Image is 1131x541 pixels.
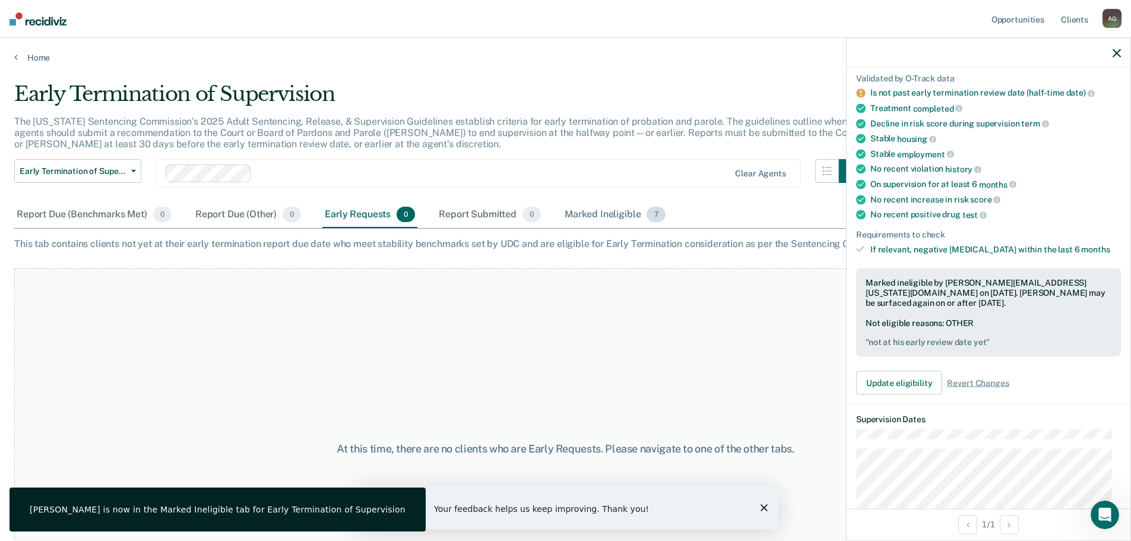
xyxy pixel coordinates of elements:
[14,238,1117,249] div: This tab contains clients not yet at their early termination report due date who meet stability b...
[962,210,987,220] span: test
[290,442,841,455] div: At this time, there are no clients who are Early Requests. Please navigate to one of the other tabs.
[958,515,977,534] button: Previous Opportunity
[20,166,126,176] span: Early Termination of Supervision
[647,207,665,222] span: 7
[522,207,541,222] span: 0
[322,202,417,228] div: Early Requests
[870,134,1121,144] div: Stable
[870,179,1121,190] div: On supervision for at least 6
[979,179,1016,189] span: months
[870,148,1121,159] div: Stable
[913,103,963,113] span: completed
[30,504,405,515] div: [PERSON_NAME] is now in the Marked Ineligible tab for Early Termination of Supervision
[856,229,1121,239] div: Requirements to check
[970,195,1000,204] span: score
[14,52,1117,63] a: Home
[1081,244,1110,254] span: months
[897,149,953,159] span: employment
[870,118,1121,129] div: Decline in risk score during supervision
[870,194,1121,205] div: No recent increase in risk
[870,88,1121,99] div: Is not past early termination review date (half-time date)
[870,103,1121,114] div: Treatment
[856,73,1121,83] div: Validated by O-Track data
[870,164,1121,175] div: No recent violation
[436,202,543,228] div: Report Submitted
[14,202,174,228] div: Report Due (Benchmarks Met)
[870,210,1121,220] div: No recent positive drug
[897,134,936,144] span: housing
[1103,9,1122,28] div: A G
[945,164,981,174] span: history
[153,207,172,222] span: 0
[283,207,301,222] span: 0
[1000,515,1019,534] button: Next Opportunity
[353,486,778,529] iframe: Survey by Kim from Recidiviz
[14,116,859,150] p: The [US_STATE] Sentencing Commission’s 2025 Adult Sentencing, Release, & Supervision Guidelines e...
[847,508,1130,540] div: 1 / 1
[866,278,1111,308] div: Marked ineligible by [PERSON_NAME][EMAIL_ADDRESS][US_STATE][DOMAIN_NAME] on [DATE]. [PERSON_NAME]...
[9,12,66,26] img: Recidiviz
[856,371,942,395] button: Update eligibility
[562,202,668,228] div: Marked Ineligible
[856,415,1121,425] dt: Supervision Dates
[735,169,785,179] div: Clear agents
[866,318,1111,347] div: Not eligible reasons: OTHER
[1021,119,1048,128] span: term
[193,202,303,228] div: Report Due (Other)
[14,82,863,116] div: Early Termination of Supervision
[397,207,415,222] span: 0
[947,378,1009,388] span: Revert Changes
[866,337,1111,347] pre: " not at his early review date yet "
[870,244,1121,254] div: If relevant, negative [MEDICAL_DATA] within the last 6
[1091,501,1119,529] iframe: Intercom live chat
